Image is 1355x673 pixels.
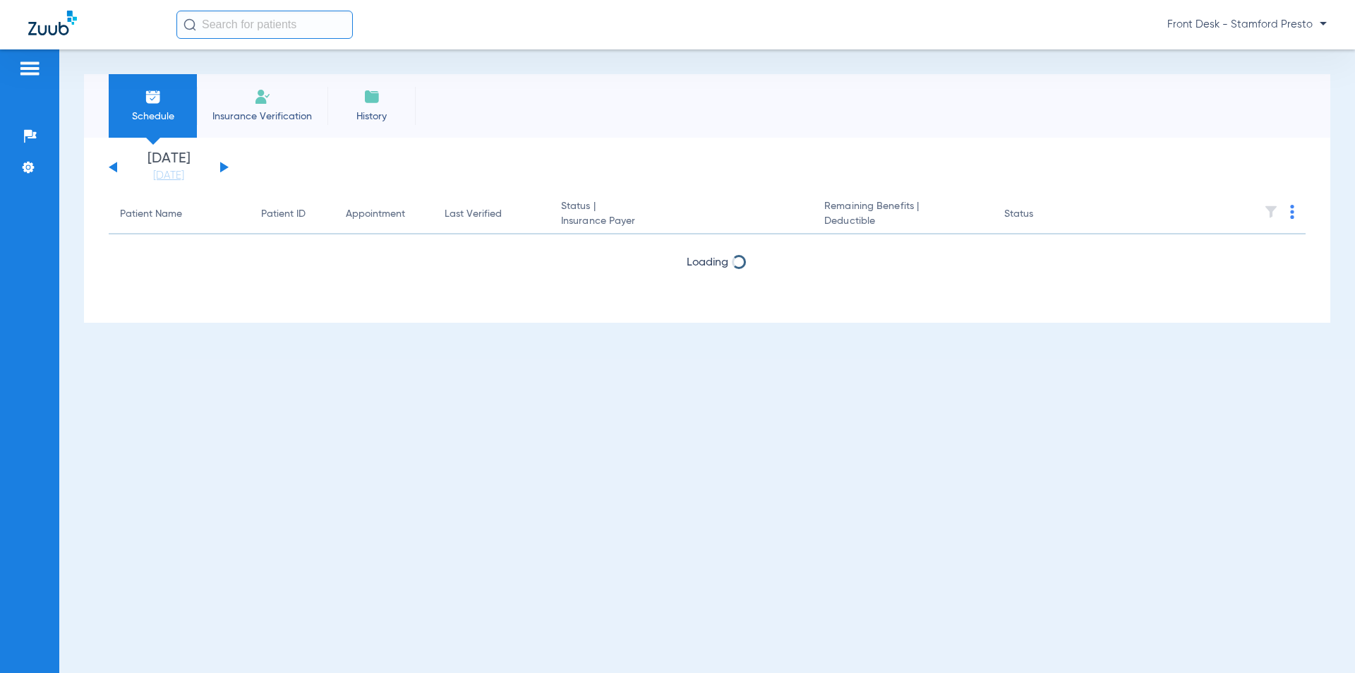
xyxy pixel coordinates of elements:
[993,195,1088,234] th: Status
[363,88,380,105] img: History
[183,18,196,31] img: Search Icon
[120,207,182,222] div: Patient Name
[261,207,306,222] div: Patient ID
[1264,205,1278,219] img: filter.svg
[145,88,162,105] img: Schedule
[176,11,353,39] input: Search for patients
[338,109,405,124] span: History
[445,207,538,222] div: Last Verified
[346,207,422,222] div: Appointment
[1167,18,1327,32] span: Front Desk - Stamford Presto
[28,11,77,35] img: Zuub Logo
[254,88,271,105] img: Manual Insurance Verification
[1290,205,1294,219] img: group-dot-blue.svg
[687,257,728,268] span: Loading
[346,207,405,222] div: Appointment
[261,207,323,222] div: Patient ID
[824,214,981,229] span: Deductible
[126,152,211,183] li: [DATE]
[561,214,802,229] span: Insurance Payer
[119,109,186,124] span: Schedule
[813,195,992,234] th: Remaining Benefits |
[550,195,813,234] th: Status |
[445,207,502,222] div: Last Verified
[126,169,211,183] a: [DATE]
[18,60,41,77] img: hamburger-icon
[207,109,317,124] span: Insurance Verification
[120,207,239,222] div: Patient Name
